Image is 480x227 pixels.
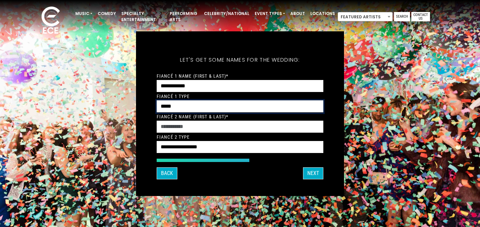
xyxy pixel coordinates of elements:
a: Search [394,12,410,21]
a: Event Types [252,8,288,19]
a: About [288,8,308,19]
label: Fiancé 1 Name (First & Last)* [157,73,228,79]
a: Music [73,8,95,19]
label: Fiancé 2 Name (First & Last)* [157,114,228,120]
button: Next [303,167,323,179]
a: Locations [308,8,338,19]
a: Contact Us [411,12,430,21]
a: Celebrity/National [201,8,252,19]
button: Back [157,167,177,179]
a: Comedy [95,8,119,19]
label: Fiancé 1 Type [157,93,190,99]
span: Featured Artists [338,12,393,21]
a: Specialty Entertainment [119,8,167,25]
span: Featured Artists [338,12,392,22]
label: Fiancé 2 Type [157,134,190,140]
a: Performing Arts [167,8,201,25]
img: ece_new_logo_whitev2-1.png [34,5,67,37]
h5: Let's get some names for the wedding: [157,48,323,72]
